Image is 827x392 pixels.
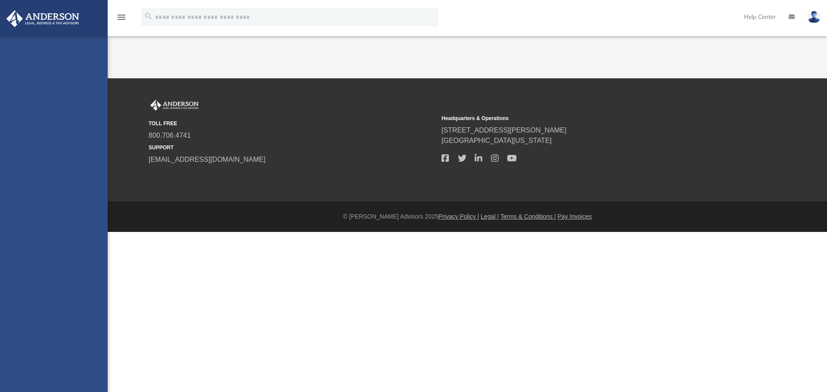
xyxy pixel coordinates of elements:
small: TOLL FREE [149,120,435,127]
a: menu [116,16,127,22]
a: Legal | [481,213,499,220]
img: Anderson Advisors Platinum Portal [149,100,200,111]
img: Anderson Advisors Platinum Portal [4,10,82,27]
small: Headquarters & Operations [441,114,728,122]
a: [GEOGRAPHIC_DATA][US_STATE] [441,137,552,144]
i: menu [116,12,127,22]
a: 800.706.4741 [149,132,191,139]
a: [STREET_ADDRESS][PERSON_NAME] [441,127,566,134]
small: SUPPORT [149,144,435,151]
div: © [PERSON_NAME] Advisors 2025 [108,212,827,221]
a: Privacy Policy | [438,213,479,220]
a: Pay Invoices [557,213,591,220]
a: [EMAIL_ADDRESS][DOMAIN_NAME] [149,156,265,163]
a: Terms & Conditions | [501,213,556,220]
img: User Pic [808,11,821,23]
i: search [144,12,153,21]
